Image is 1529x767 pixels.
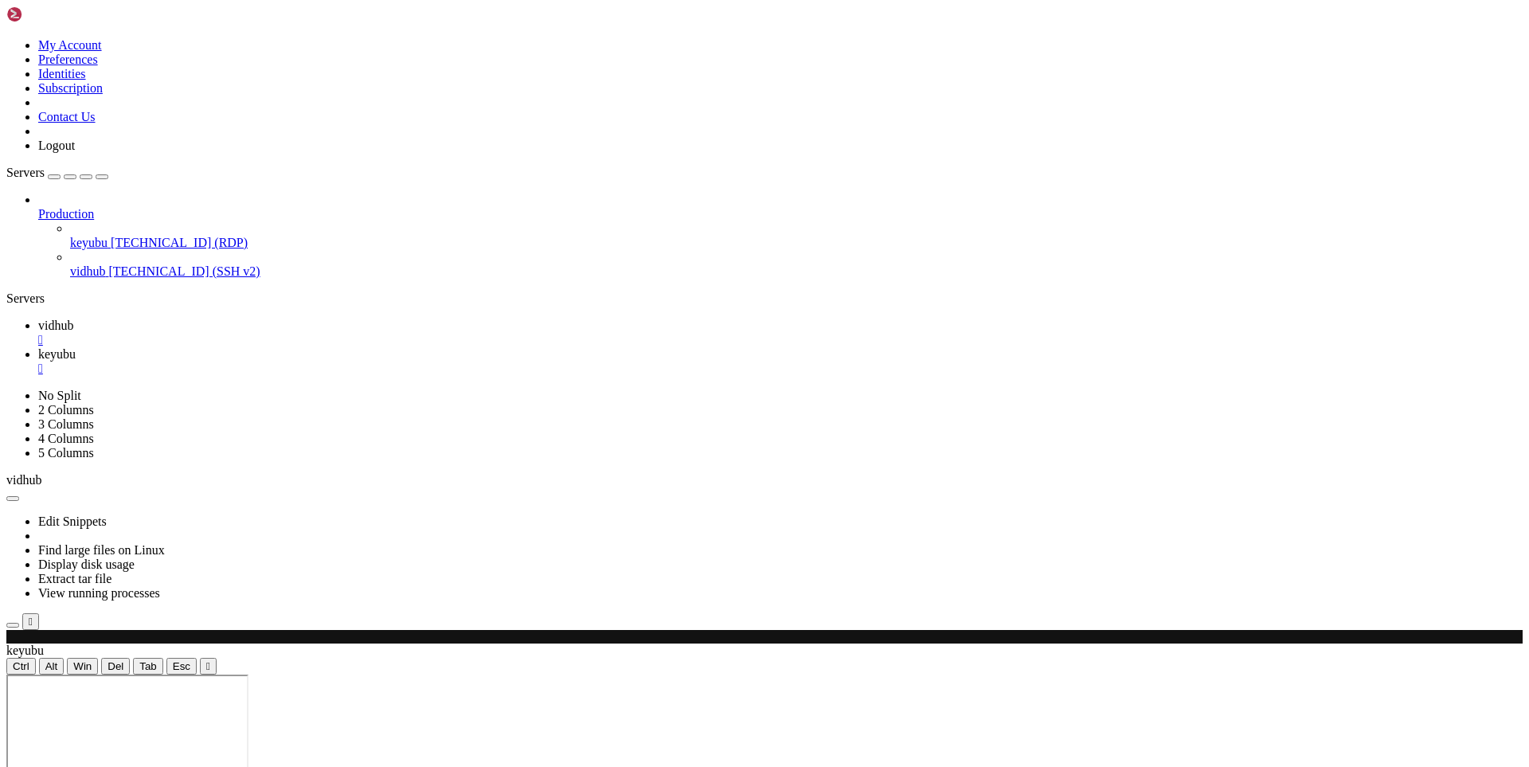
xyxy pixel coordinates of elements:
[38,446,94,460] a: 5 Columns
[38,432,94,445] a: 4 Columns
[70,221,1523,250] li: keyubu [TECHNICAL_ID] (RDP)
[38,558,135,571] a: Display disk usage
[38,362,1523,376] a: 
[38,207,1523,221] a: Production
[38,53,98,66] a: Preferences
[38,139,75,152] a: Logout
[38,207,94,221] span: Production
[38,572,111,585] a: Extract tar file
[38,389,81,402] a: No Split
[38,193,1523,279] li: Production
[38,81,103,95] a: Subscription
[38,515,107,528] a: Edit Snippets
[108,264,260,278] span: [TECHNICAL_ID] (SSH v2)
[6,6,98,22] img: Shellngn
[6,166,45,179] span: Servers
[38,543,165,557] a: Find large files on Linux
[38,38,102,52] a: My Account
[38,110,96,123] a: Contact Us
[6,292,1523,306] div: Servers
[70,264,105,278] span: vidhub
[38,347,76,361] span: keyubu
[38,586,160,600] a: View running processes
[70,264,1523,279] a: vidhub [TECHNICAL_ID] (SSH v2)
[38,347,1523,376] a: keyubu
[70,236,108,249] span: keyubu
[6,166,108,179] a: Servers
[38,417,94,431] a: 3 Columns
[70,250,1523,279] li: vidhub [TECHNICAL_ID] (SSH v2)
[38,333,1523,347] a: 
[70,236,1523,250] a: keyubu [TECHNICAL_ID] (RDP)
[22,613,39,630] button: 
[111,236,248,249] span: [TECHNICAL_ID] (RDP)
[38,67,86,80] a: Identities
[38,319,1523,347] a: vidhub
[38,319,73,332] span: vidhub
[29,616,33,628] div: 
[6,473,41,487] span: vidhub
[38,403,94,417] a: 2 Columns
